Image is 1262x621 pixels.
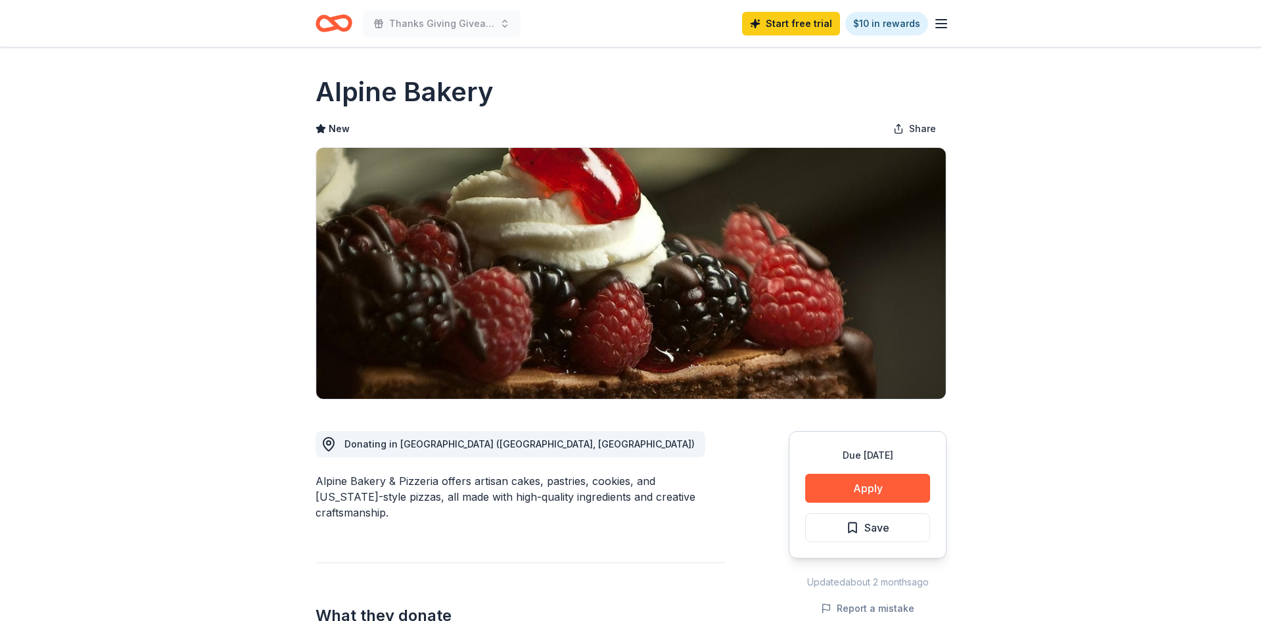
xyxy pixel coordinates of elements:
[821,601,914,616] button: Report a mistake
[315,473,726,520] div: Alpine Bakery & Pizzeria offers artisan cakes, pastries, cookies, and [US_STATE]-style pizzas, al...
[315,8,352,39] a: Home
[742,12,840,35] a: Start free trial
[344,438,695,449] span: Donating in [GEOGRAPHIC_DATA] ([GEOGRAPHIC_DATA], [GEOGRAPHIC_DATA])
[315,74,494,110] h1: Alpine Bakery
[805,513,930,542] button: Save
[909,121,936,137] span: Share
[883,116,947,142] button: Share
[789,574,947,590] div: Updated about 2 months ago
[389,16,494,32] span: Thanks Giving Giveaway
[316,148,946,399] img: Image for Alpine Bakery
[363,11,521,37] button: Thanks Giving Giveaway
[864,519,889,536] span: Save
[805,448,930,463] div: Due [DATE]
[805,474,930,503] button: Apply
[845,12,928,35] a: $10 in rewards
[329,121,350,137] span: New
